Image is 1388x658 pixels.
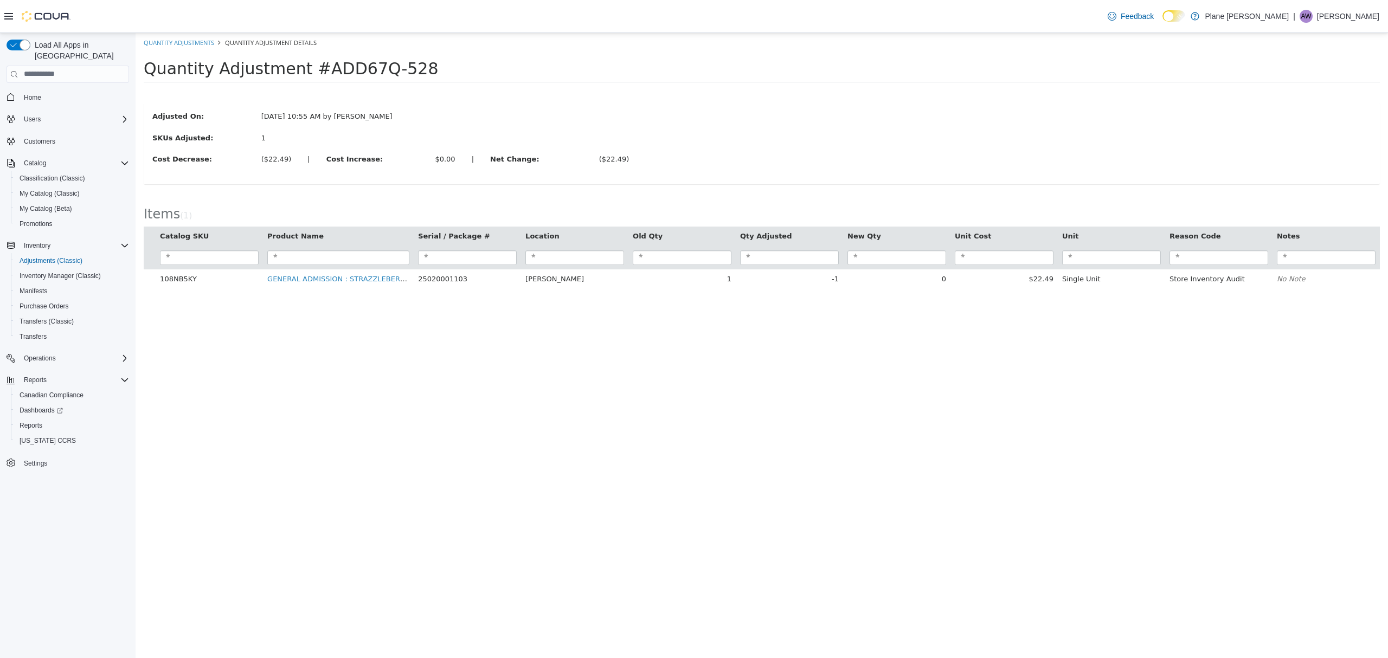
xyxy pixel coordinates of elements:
[20,456,129,469] span: Settings
[20,317,74,326] span: Transfers (Classic)
[24,93,41,102] span: Home
[11,314,133,329] button: Transfers (Classic)
[20,256,82,265] span: Adjustments (Classic)
[9,121,118,132] label: Cost Decrease:
[15,300,73,313] a: Purchase Orders
[24,198,75,209] button: Catalog SKU
[1300,10,1313,23] div: Auston Wilson
[712,198,748,209] button: New Qty
[1121,11,1154,22] span: Feedback
[24,354,56,363] span: Operations
[8,173,44,189] span: Items
[1205,10,1289,23] p: Plane [PERSON_NAME]
[126,121,156,132] div: ($22.49)
[346,121,455,132] label: Net Change:
[20,421,42,430] span: Reports
[299,121,319,132] div: $0.00
[1103,5,1158,27] a: Feedback
[11,186,133,201] button: My Catalog (Classic)
[20,239,55,252] button: Inventory
[15,202,129,215] span: My Catalog (Beta)
[497,198,529,209] button: Old Qty
[815,236,922,256] td: $22.49
[9,100,118,111] label: SKUs Adjusted:
[15,172,129,185] span: Classification (Classic)
[2,372,133,388] button: Reports
[390,242,448,250] span: [PERSON_NAME]
[282,198,357,209] button: Serial / Package #
[278,236,385,256] td: 25020001103
[15,285,52,298] a: Manifests
[20,272,101,280] span: Inventory Manager (Classic)
[11,433,133,448] button: [US_STATE] CCRS
[15,330,51,343] a: Transfers
[15,217,129,230] span: Promotions
[15,254,87,267] a: Adjustments (Classic)
[20,436,76,445] span: [US_STATE] CCRS
[2,89,133,105] button: Home
[2,112,133,127] button: Users
[20,302,69,311] span: Purchase Orders
[11,201,133,216] button: My Catalog (Beta)
[464,121,494,132] div: ($22.49)
[24,137,55,146] span: Customers
[48,178,53,188] span: 1
[927,198,945,209] button: Unit
[2,351,133,366] button: Operations
[20,287,47,295] span: Manifests
[132,198,190,209] button: Product Name
[15,419,47,432] a: Reports
[708,236,815,256] td: 0
[15,269,105,282] a: Inventory Manager (Classic)
[1293,10,1295,23] p: |
[1301,10,1311,23] span: AW
[15,285,129,298] span: Manifests
[118,78,324,89] div: [DATE] 10:55 AM by [PERSON_NAME]
[24,241,50,250] span: Inventory
[8,5,79,14] a: Quantity Adjustments
[20,220,53,228] span: Promotions
[15,187,84,200] a: My Catalog (Classic)
[11,388,133,403] button: Canadian Compliance
[15,202,76,215] a: My Catalog (Beta)
[20,91,129,104] span: Home
[20,391,83,399] span: Canadian Compliance
[20,157,50,170] button: Catalog
[15,254,129,267] span: Adjustments (Classic)
[20,189,80,198] span: My Catalog (Classic)
[20,373,129,386] span: Reports
[15,389,129,402] span: Canadian Compliance
[9,78,118,89] label: Adjusted On:
[2,156,133,171] button: Catalog
[22,11,70,22] img: Cova
[2,455,133,470] button: Settings
[164,121,182,132] label: |
[20,135,60,148] a: Customers
[15,315,78,328] a: Transfers (Classic)
[11,171,133,186] button: Classification (Classic)
[605,198,658,209] button: Qty Adjusted
[15,434,129,447] span: Washington CCRS
[819,198,858,209] button: Unit Cost
[11,418,133,433] button: Reports
[15,404,129,417] span: Dashboards
[20,236,127,256] td: 108NB5KY
[11,216,133,231] button: Promotions
[126,100,316,111] div: 1
[24,459,47,468] span: Settings
[11,268,133,283] button: Inventory Manager (Classic)
[20,406,63,415] span: Dashboards
[15,404,67,417] a: Dashboards
[15,269,129,282] span: Inventory Manager (Classic)
[390,198,426,209] button: Location
[20,373,51,386] button: Reports
[20,332,47,341] span: Transfers
[15,389,88,402] a: Canadian Compliance
[15,187,129,200] span: My Catalog (Classic)
[20,352,129,365] span: Operations
[1162,10,1185,22] input: Dark Mode
[30,40,129,61] span: Load All Apps in [GEOGRAPHIC_DATA]
[1034,198,1088,209] button: Reason Code
[11,403,133,418] a: Dashboards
